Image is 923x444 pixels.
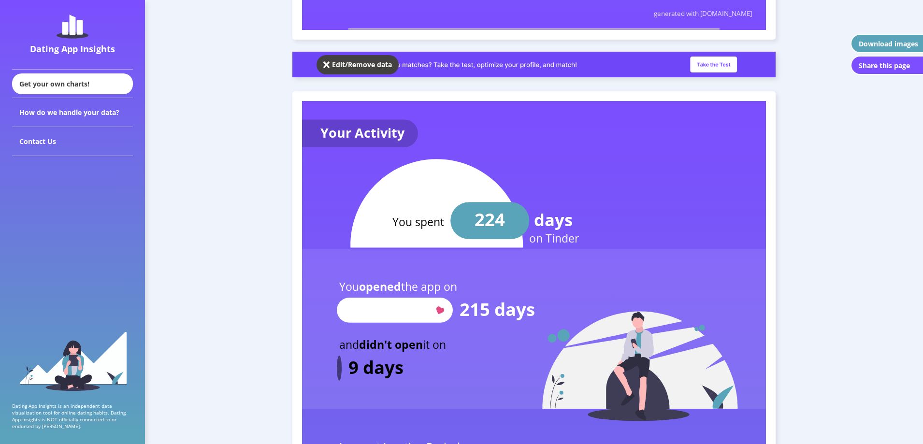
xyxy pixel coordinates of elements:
img: roast_slim_banner.a2e79667.png [292,52,776,77]
div: How do we handle your data? [12,98,133,127]
div: Contact Us [12,127,133,156]
tspan: opened [359,278,401,294]
button: Edit/Remove data [317,55,399,74]
div: Get your own charts! [12,73,133,94]
div: Edit/Remove data [332,60,392,69]
text: Your Activity [320,124,405,142]
text: You spent [392,214,444,229]
p: Dating App Insights is an independent data visualization tool for online dating habits. Dating Ap... [12,402,133,430]
text: You [339,278,457,294]
text: days [534,208,573,231]
button: Download images [851,34,923,53]
text: on Tinder [529,230,579,246]
tspan: it on [423,336,446,352]
img: sidebar_girl.91b9467e.svg [18,330,127,391]
text: and [339,336,446,352]
img: dating-app-insights-logo.5abe6921.svg [57,14,88,39]
div: Share this page [859,61,910,70]
div: Download images [859,39,918,48]
button: Share this page [851,56,923,75]
text: 9 days [348,355,404,379]
tspan: the app on [401,278,457,294]
div: Dating App Insights [14,43,130,55]
text: generated with [DOMAIN_NAME] [654,9,752,18]
text: 215 days [460,297,535,321]
text: 224 [475,207,505,231]
tspan: didn't open [359,336,423,352]
img: close-solid-white.82ef6a3c.svg [323,60,330,70]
